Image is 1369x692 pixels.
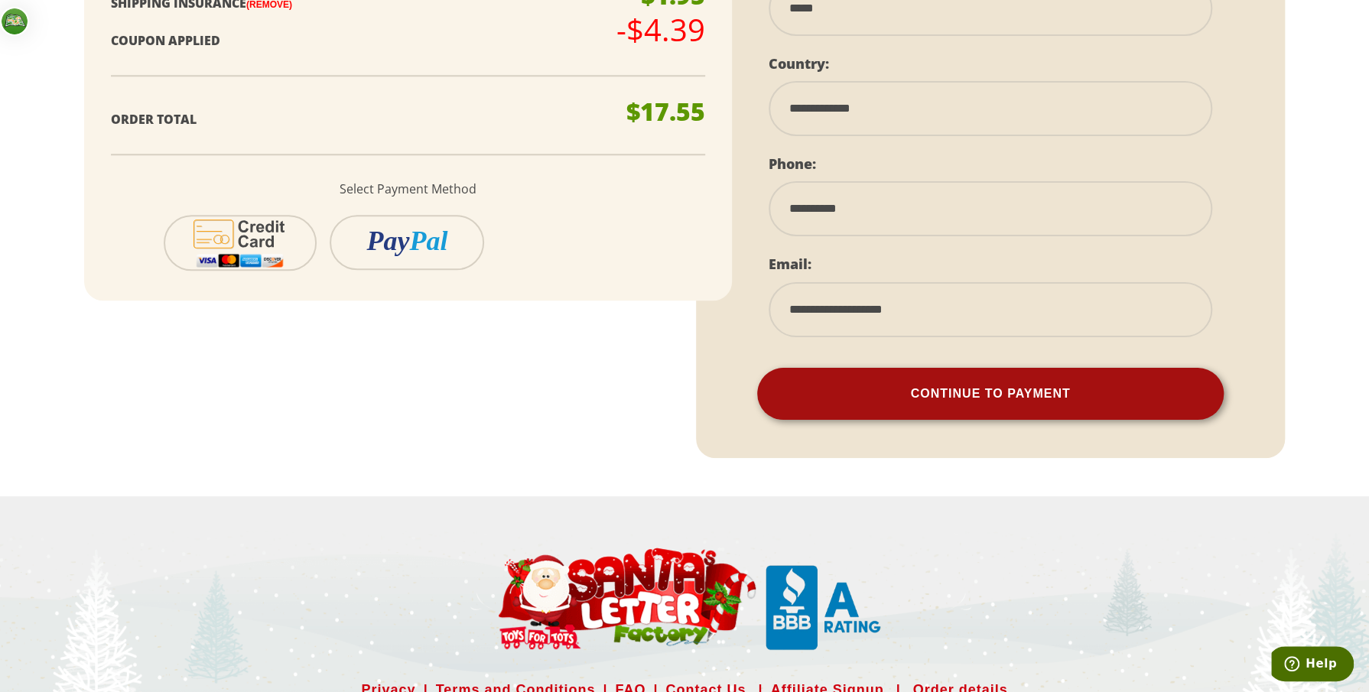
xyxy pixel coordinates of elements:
p: Order Total [111,109,603,131]
p: $17.55 [626,99,705,124]
img: Santa Letter Small Logo [489,546,763,650]
p: -$4.39 [616,15,705,45]
label: Phone: [769,154,816,173]
button: PayPal [330,215,484,270]
label: Email: [769,255,811,273]
i: Pay [366,226,409,256]
p: Coupon Applied [111,30,603,52]
p: Select Payment Method [111,178,705,200]
label: Country: [769,54,829,73]
i: Pal [409,226,447,256]
button: Continue To Payment [757,368,1224,420]
img: Santa Letter Small Logo [766,565,880,649]
img: cc-icon-2.svg [184,216,296,269]
iframe: Opens a widget where you can find more information [1271,646,1354,684]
